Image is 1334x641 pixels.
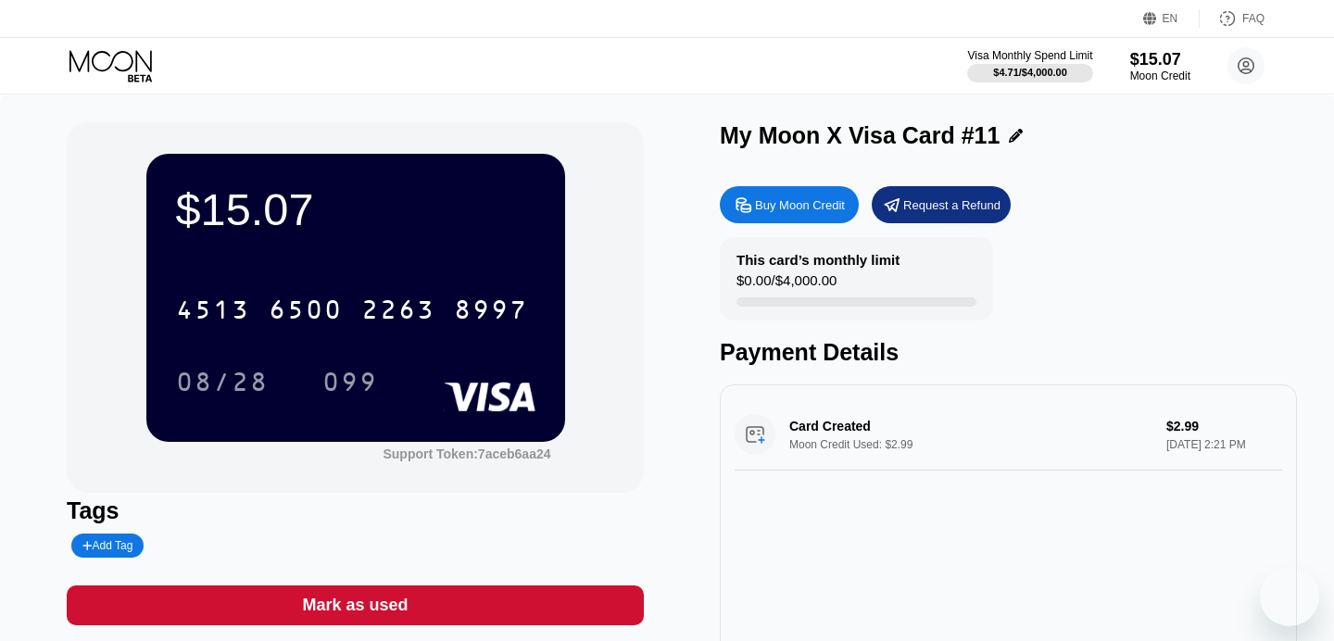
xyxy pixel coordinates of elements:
div: $0.00 / $4,000.00 [736,272,837,297]
div: 099 [308,358,392,405]
div: FAQ [1242,12,1265,25]
div: Visa Monthly Spend Limit$4.71/$4,000.00 [967,49,1092,82]
div: Mark as used [302,595,408,616]
div: Moon Credit [1130,69,1190,82]
div: 08/28 [176,370,269,399]
div: 4513 [176,297,250,327]
div: 6500 [269,297,343,327]
div: Request a Refund [872,186,1011,223]
div: $15.07 [176,183,535,235]
div: My Moon X Visa Card #11 [720,122,1000,149]
div: Add Tag [71,534,144,558]
div: EN [1143,9,1200,28]
div: Visa Monthly Spend Limit [967,49,1092,62]
div: Payment Details [720,339,1297,366]
div: Request a Refund [903,197,1000,213]
div: Support Token:7aceb6aa24 [383,446,550,461]
div: 099 [322,370,378,399]
div: 08/28 [162,358,283,405]
div: $15.07Moon Credit [1130,50,1190,82]
div: 8997 [454,297,528,327]
div: $15.07 [1130,50,1190,69]
div: FAQ [1200,9,1265,28]
div: Tags [67,497,644,524]
div: 4513650022638997 [165,286,539,333]
div: 2263 [361,297,435,327]
div: Buy Moon Credit [720,186,859,223]
div: Buy Moon Credit [755,197,845,213]
iframe: Button to launch messaging window [1260,567,1319,626]
div: Mark as used [67,585,644,625]
div: This card’s monthly limit [736,252,900,268]
div: EN [1163,12,1178,25]
div: $4.71 / $4,000.00 [993,67,1067,78]
div: Support Token: 7aceb6aa24 [383,446,550,461]
div: Add Tag [82,539,132,552]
